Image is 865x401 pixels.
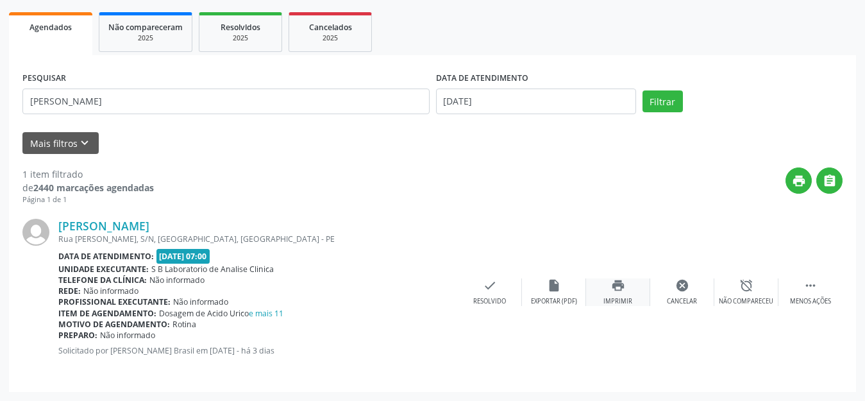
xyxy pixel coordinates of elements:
div: Resolvido [473,297,506,306]
i:  [823,174,837,188]
button: Filtrar [642,90,683,112]
span: Não compareceram [108,22,183,33]
button: Mais filtroskeyboard_arrow_down [22,132,99,155]
span: Não informado [173,296,228,307]
b: Telefone da clínica: [58,275,147,286]
div: 2025 [208,33,273,43]
span: S B Laboratorio de Analise Clinica [151,264,274,275]
i:  [803,278,818,293]
b: Rede: [58,286,81,296]
strong: 2440 marcações agendadas [33,182,154,194]
span: Cancelados [309,22,352,33]
div: Rua [PERSON_NAME], S/N, [GEOGRAPHIC_DATA], [GEOGRAPHIC_DATA] - PE [58,234,458,244]
span: Não informado [149,275,205,286]
label: DATA DE ATENDIMENTO [436,69,528,89]
i: check [483,278,497,293]
i: keyboard_arrow_down [78,136,92,150]
span: Agendados [29,22,72,33]
span: Dosagem de Acido Urico [159,308,283,319]
div: Imprimir [603,297,632,306]
b: Unidade executante: [58,264,149,275]
b: Motivo de agendamento: [58,319,170,330]
img: img [22,219,49,246]
span: [DATE] 07:00 [156,249,210,264]
input: Selecione um intervalo [436,89,636,114]
b: Profissional executante: [58,296,171,307]
span: Rotina [172,319,196,330]
label: PESQUISAR [22,69,66,89]
i: cancel [675,278,689,293]
div: Cancelar [667,297,697,306]
a: [PERSON_NAME] [58,219,149,233]
div: Não compareceu [719,297,773,306]
span: Não informado [100,330,155,341]
b: Item de agendamento: [58,308,156,319]
div: Menos ações [790,297,831,306]
div: Exportar (PDF) [531,297,577,306]
div: 1 item filtrado [22,167,154,181]
p: Solicitado por [PERSON_NAME] Brasil em [DATE] - há 3 dias [58,345,458,356]
div: 2025 [108,33,183,43]
i: alarm_off [739,278,753,293]
i: print [792,174,806,188]
b: Data de atendimento: [58,251,154,262]
div: 2025 [298,33,362,43]
i: print [611,278,625,293]
b: Preparo: [58,330,97,341]
span: Resolvidos [221,22,260,33]
span: Não informado [83,286,139,296]
i: insert_drive_file [547,278,561,293]
button:  [816,167,843,194]
div: Página 1 de 1 [22,194,154,205]
div: de [22,181,154,194]
a: e mais 11 [249,308,283,319]
button: print [785,167,812,194]
input: Nome, CNS [22,89,430,114]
